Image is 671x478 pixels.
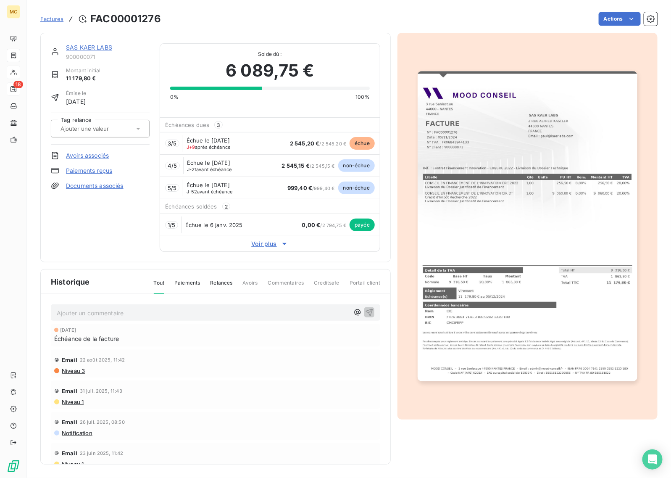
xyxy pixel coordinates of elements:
span: Échéance de la facture [54,334,119,343]
span: 0% [170,93,179,101]
span: 26 juil. 2025, 08:50 [80,420,125,425]
span: Échue le [DATE] [187,182,230,188]
span: après échéance [187,145,231,150]
span: Factures [40,16,63,22]
a: Paiements reçus [66,166,112,175]
input: Ajouter une valeur [60,125,144,132]
span: Notification [61,430,92,436]
span: Niveau 1 [61,461,84,467]
a: Factures [40,15,63,23]
span: 900000071 [66,53,150,60]
a: Documents associés [66,182,124,190]
span: / 999,40 € [287,185,335,191]
span: Creditsafe [314,279,339,293]
div: MC [7,5,20,18]
span: 0,00 € [302,222,321,228]
span: Échue le [DATE] [187,159,230,166]
span: Échéances soldées [165,203,217,210]
span: 23 juin 2025, 11:42 [80,451,124,456]
span: / 2 545,20 € [290,141,346,147]
span: Email [62,357,77,363]
div: Open Intercom Messenger [642,449,663,470]
span: 2 [222,203,230,210]
span: 22 août 2025, 11:42 [80,357,125,362]
span: 18 [13,81,23,88]
span: Historique [51,276,90,288]
span: Avoirs [243,279,258,293]
span: Niveau 3 [61,367,85,374]
span: Relances [210,279,232,293]
span: 3 [214,121,223,129]
span: 999,40 € [287,185,312,191]
img: Logo LeanPay [7,460,20,473]
span: Portail client [350,279,380,293]
span: J+9 [187,144,195,150]
span: J-52 [187,189,197,195]
span: [DATE] [66,97,86,106]
span: Échéances dues [165,121,209,128]
a: SAS KAER LABS [66,44,112,51]
span: 11 179,80 € [66,74,100,83]
span: Commentaires [268,279,304,293]
h3: FAC00001276 [90,11,161,26]
span: payée [350,219,375,231]
img: invoice_thumbnail [418,71,637,381]
span: Montant initial [66,67,100,74]
span: avant échéance [187,189,233,194]
span: 2 545,15 € [282,162,310,169]
span: Email [62,450,77,457]
span: 2 545,20 € [290,140,320,147]
span: Échue le [DATE] [187,137,230,144]
span: 5 / 5 [168,185,176,191]
span: Tout [154,279,165,294]
span: Voir plus [160,240,380,248]
span: échue [350,137,375,150]
span: Échue le 6 janv. 2025 [185,222,243,228]
a: Avoirs associés [66,151,109,160]
button: Actions [599,12,641,26]
span: Solde dû : [170,50,370,58]
span: Émise le [66,90,86,97]
span: / 2 794,75 € [302,222,347,228]
span: 31 juil. 2025, 11:43 [80,388,122,393]
span: 1 / 5 [168,222,175,228]
span: 6 089,75 € [226,58,314,83]
span: 3 / 5 [168,140,176,147]
span: Niveau 1 [61,399,84,405]
span: non-échue [338,182,375,194]
span: 4 / 5 [168,162,177,169]
span: Paiements [174,279,200,293]
span: avant échéance [187,167,232,172]
span: J-21 [187,166,197,172]
span: non-échue [338,159,375,172]
span: 100% [355,93,370,101]
span: Email [62,388,77,394]
span: / 2 545,15 € [282,163,334,169]
span: [DATE] [60,327,76,333]
span: Email [62,419,77,425]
